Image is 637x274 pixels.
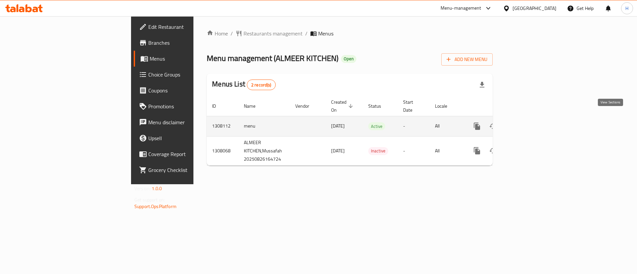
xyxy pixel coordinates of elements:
[134,130,238,146] a: Upsell
[441,53,493,66] button: Add New Menu
[244,102,264,110] span: Name
[148,86,232,94] span: Coupons
[403,98,422,114] span: Start Date
[331,146,345,155] span: [DATE]
[341,55,356,63] div: Open
[474,77,490,93] div: Export file
[236,29,303,37] a: Restaurants management
[239,136,290,165] td: ALMEER KITCHEN,Mussafah 20250826164724
[464,96,538,116] th: Actions
[239,116,290,136] td: menu
[148,23,232,31] span: Edit Restaurant
[625,5,628,12] span: H
[435,102,456,110] span: Locale
[134,19,238,35] a: Edit Restaurant
[212,79,275,90] h2: Menus List
[148,102,232,110] span: Promotions
[295,102,318,110] span: Vendor
[150,55,232,63] span: Menus
[148,150,232,158] span: Coverage Report
[368,123,385,130] span: Active
[148,39,232,47] span: Branches
[134,195,165,204] span: Get support on:
[207,29,493,37] nav: breadcrumb
[247,82,275,88] span: 2 record(s)
[485,143,501,159] button: Change Status
[207,51,338,66] span: Menu management ( ALMEER KITCHEN )
[441,4,481,12] div: Menu-management
[398,116,430,136] td: -
[331,98,355,114] span: Created On
[134,146,238,162] a: Coverage Report
[469,143,485,159] button: more
[368,122,385,130] div: Active
[134,82,238,98] a: Coupons
[134,202,177,211] a: Support.OpsPlatform
[148,166,232,174] span: Grocery Checklist
[148,71,232,79] span: Choice Groups
[430,116,464,136] td: All
[469,118,485,134] button: more
[447,55,487,64] span: Add New Menu
[368,147,388,155] span: Inactive
[152,184,162,193] span: 1.0.0
[398,136,430,165] td: -
[134,162,238,178] a: Grocery Checklist
[485,118,501,134] button: Change Status
[341,56,356,62] span: Open
[148,134,232,142] span: Upsell
[331,122,345,130] span: [DATE]
[134,35,238,51] a: Branches
[134,184,151,193] span: Version:
[134,114,238,130] a: Menu disclaimer
[368,102,390,110] span: Status
[318,29,333,37] span: Menus
[247,80,276,90] div: Total records count
[305,29,308,37] li: /
[244,29,303,37] span: Restaurants management
[430,136,464,165] td: All
[148,118,232,126] span: Menu disclaimer
[134,51,238,67] a: Menus
[134,98,238,114] a: Promotions
[513,5,556,12] div: [GEOGRAPHIC_DATA]
[134,67,238,82] a: Choice Groups
[212,102,225,110] span: ID
[207,96,538,166] table: enhanced table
